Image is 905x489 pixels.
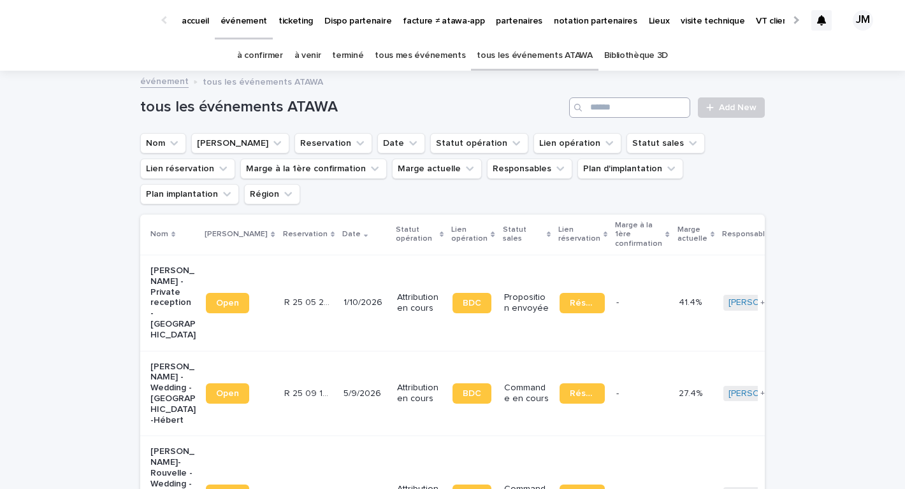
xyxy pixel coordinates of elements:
a: Bibliothèque 3D [604,41,668,71]
input: Search [569,97,690,118]
a: Réservation [560,293,605,313]
a: Add New [698,97,765,118]
button: Région [244,184,300,204]
p: Attribution en cours [397,383,442,404]
p: - [616,386,621,399]
a: BDC [452,383,491,404]
span: Open [216,389,239,398]
a: à confirmer [237,41,283,71]
button: Plan implantation [140,184,239,204]
a: tous mes événements [375,41,465,71]
p: 27.4% [679,386,705,399]
a: Réservation [560,383,605,404]
p: Date [342,227,361,241]
button: Date [377,133,425,153]
span: + 1 [760,299,767,307]
a: [PERSON_NAME] [728,297,798,308]
div: JM [853,10,873,31]
p: tous les événements ATAWA [203,74,323,88]
button: Reservation [294,133,372,153]
p: [PERSON_NAME] - Private reception - [GEOGRAPHIC_DATA] [150,266,196,341]
p: Statut opération [396,223,437,246]
button: Marge actuelle [392,159,482,179]
button: Responsables [487,159,572,179]
p: Lien opération [451,223,488,246]
p: 5/9/2026 [344,388,387,399]
p: 1/10/2026 [344,297,387,308]
span: BDC [463,389,481,398]
span: BDC [463,299,481,308]
a: Open [206,383,249,404]
img: Ls34BcGeRexTGTNfXpUC [25,8,149,33]
button: Nom [140,133,186,153]
p: Lien réservation [558,223,600,246]
a: à venir [294,41,321,71]
a: événement [140,73,189,88]
button: Lien réservation [140,159,235,179]
a: [PERSON_NAME] [728,388,798,399]
a: BDC [452,293,491,313]
button: Statut sales [626,133,705,153]
button: Plan d'implantation [577,159,683,179]
p: Marge actuelle [677,223,707,246]
button: Lien opération [533,133,621,153]
p: Proposition envoyée [504,292,549,314]
p: - [616,295,621,308]
p: [PERSON_NAME] [205,227,268,241]
p: Attribution en cours [397,292,442,314]
span: + 1 [760,390,767,397]
h1: tous les événements ATAWA [140,98,564,117]
p: Statut sales [503,223,544,246]
button: Marge à la 1ère confirmation [240,159,387,179]
span: Add New [719,103,757,112]
a: tous les événements ATAWA [477,41,592,71]
p: Nom [150,227,168,241]
a: terminé [332,41,363,71]
button: Lien Stacker [191,133,289,153]
p: Commande en cours [504,383,549,404]
span: Réservation [570,389,595,398]
p: 41.4% [679,295,704,308]
span: Open [216,299,239,308]
button: Statut opération [430,133,528,153]
p: R 25 05 263 [284,295,332,308]
p: Marge à la 1ère confirmation [615,218,662,251]
p: [PERSON_NAME] - Wedding - [GEOGRAPHIC_DATA]-Hébert [150,362,196,426]
a: Open [206,293,249,313]
p: Reservation [283,227,328,241]
p: R 25 09 147 [284,386,332,399]
span: Réservation [570,299,595,308]
p: Responsables [722,227,774,241]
